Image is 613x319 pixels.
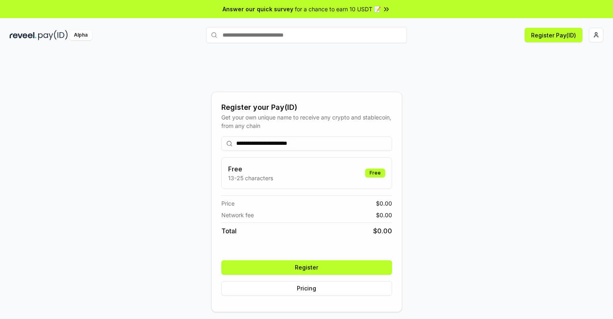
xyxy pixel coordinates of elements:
[223,5,293,13] span: Answer our quick survey
[221,281,392,296] button: Pricing
[221,211,254,219] span: Network fee
[221,226,237,236] span: Total
[295,5,381,13] span: for a chance to earn 10 USDT 📝
[221,102,392,113] div: Register your Pay(ID)
[228,164,273,174] h3: Free
[365,169,385,177] div: Free
[221,113,392,130] div: Get your own unique name to receive any crypto and stablecoin, from any chain
[525,28,582,42] button: Register Pay(ID)
[221,199,235,208] span: Price
[10,30,37,40] img: reveel_dark
[228,174,273,182] p: 13-25 characters
[69,30,92,40] div: Alpha
[376,199,392,208] span: $ 0.00
[373,226,392,236] span: $ 0.00
[38,30,68,40] img: pay_id
[376,211,392,219] span: $ 0.00
[221,260,392,275] button: Register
